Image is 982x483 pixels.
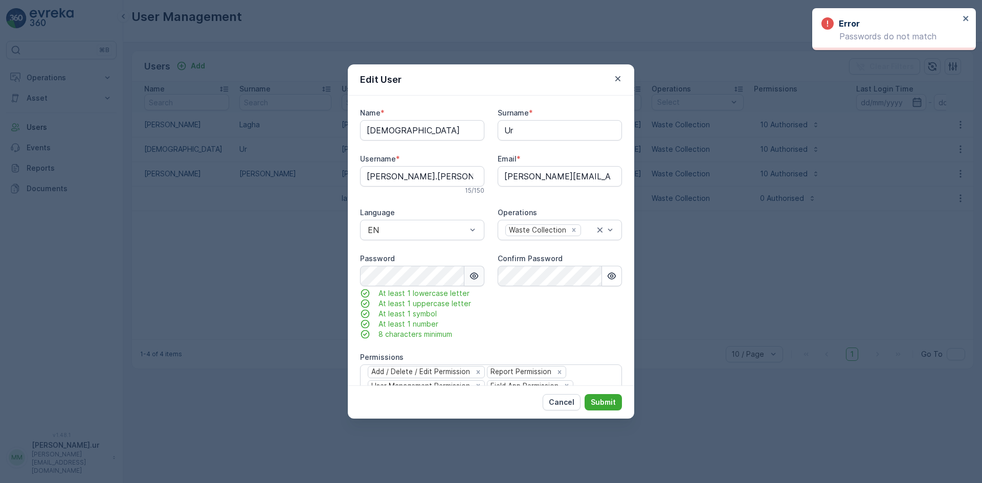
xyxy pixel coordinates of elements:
[473,381,484,390] div: Remove User Management Permission
[591,397,616,407] p: Submit
[498,208,537,217] label: Operations
[360,353,404,361] label: Permissions
[487,366,553,377] div: Report Permission
[487,381,560,392] div: Field App Permission
[360,208,395,217] label: Language
[360,254,395,263] label: Password
[963,14,970,24] button: close
[368,381,472,392] div: User Management Permission
[360,73,401,87] p: Edit User
[549,397,574,407] p: Cancel
[498,154,517,163] label: Email
[378,288,470,298] span: At least 1 lowercase letter
[585,394,622,410] button: Submit
[561,381,572,390] div: Remove Field App Permission
[368,366,472,377] div: Add / Delete / Edit Permission
[506,225,568,236] div: Waste Collection
[378,298,471,309] span: At least 1 uppercase letter
[498,108,529,117] label: Surname
[568,225,579,235] div: Remove Waste Collection
[465,187,484,195] p: 15 / 150
[378,319,438,329] span: At least 1 number
[473,367,484,377] div: Remove Add / Delete / Edit Permission
[543,394,581,410] button: Cancel
[839,17,860,30] h3: Error
[378,309,437,319] span: At least 1 symbol
[498,254,563,263] label: Confirm Password
[821,32,959,41] p: Passwords do not match
[360,154,396,163] label: Username
[360,108,381,117] label: Name
[554,367,565,377] div: Remove Report Permission
[378,329,452,339] span: 8 characters minimum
